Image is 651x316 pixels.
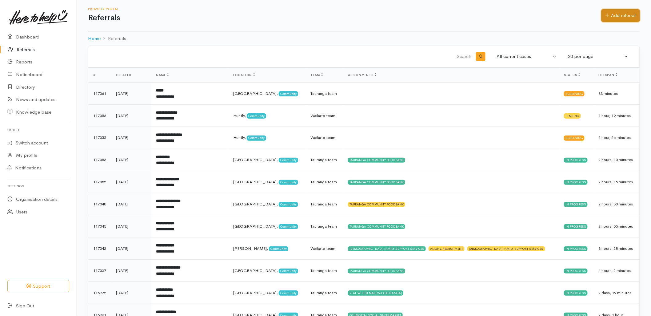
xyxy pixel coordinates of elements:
time: [DATE] [116,201,128,207]
div: Waikato team [310,135,338,141]
span: 1 hour, 19 minutes [599,113,631,118]
span: Community [247,136,266,140]
div: Screening [564,136,585,140]
th: Created [111,68,151,83]
div: Tauranga team [310,268,338,274]
div: 20 per page [568,53,623,60]
span: 2 hours, 55 minutes [599,224,633,229]
span: Community [269,246,288,251]
span: [GEOGRAPHIC_DATA], [233,201,278,207]
time: [DATE] [116,179,128,184]
span: Huntly, [233,135,246,140]
div: [DEMOGRAPHIC_DATA] FAMILY SUPPORT SERVICES [467,246,545,251]
div: In progress [564,158,588,163]
span: Community [279,290,298,295]
h6: Profile [7,126,69,134]
span: Lifespan [599,73,617,77]
div: TAURANGA COMMUNITY FOODBANK [348,158,405,163]
div: In progress [564,224,588,229]
span: Status [564,73,580,77]
time: [DATE] [116,268,128,273]
div: Tauranga team [310,201,338,207]
span: 33 minutes [599,91,618,96]
span: [GEOGRAPHIC_DATA], [233,224,278,229]
time: [DATE] [116,135,128,140]
input: Search [96,49,473,64]
span: [PERSON_NAME], [233,246,268,251]
div: Tauranga team [310,91,338,97]
span: [GEOGRAPHIC_DATA], [233,290,278,295]
span: [GEOGRAPHIC_DATA], [233,268,278,273]
span: Location [233,73,255,77]
div: REAL WHETU MAREWA (TAURANGA) [348,290,403,295]
span: Community [279,158,298,163]
time: [DATE] [116,246,128,251]
td: 117056 [88,104,111,127]
span: 4 hours, 2 minutes [599,268,631,273]
span: Community [247,113,266,118]
span: 3 hours, 28 minutes [599,246,633,251]
span: Community [279,91,298,96]
td: 117052 [88,171,111,193]
div: Screening [564,91,585,96]
a: Home [88,35,101,42]
div: In progress [564,246,588,251]
td: 117055 [88,127,111,149]
span: Name [156,73,169,77]
div: Waikato team [310,113,338,119]
li: Referrals [101,35,126,42]
div: Tauranga team [310,157,338,163]
h1: Referrals [88,14,601,22]
span: Community [279,180,298,185]
time: [DATE] [116,224,128,229]
td: 117042 [88,237,111,260]
div: In progress [564,202,588,207]
time: [DATE] [116,157,128,162]
div: In progress [564,290,588,295]
span: Huntly, [233,113,246,118]
td: 117053 [88,149,111,171]
span: 2 hours, 10 minutes [599,157,633,162]
th: # [88,68,111,83]
div: In progress [564,269,588,273]
div: TAURANGA COMMUNITY FOODBANK [348,202,405,207]
div: Tauranga team [310,223,338,229]
div: Tauranga team [310,179,338,185]
time: [DATE] [116,113,128,118]
div: All current cases [497,53,552,60]
time: [DATE] [116,290,128,295]
h6: Settings [7,182,69,190]
span: Team [310,73,323,77]
div: ALIGNZ RECRUITMENT [429,246,465,251]
td: 116972 [88,282,111,304]
span: 2 days, 19 minutes [599,290,632,295]
div: TAURANGA COMMUNITY FOODBANK [348,180,405,185]
span: 1 hour, 26 minutes [599,135,631,140]
td: 117037 [88,260,111,282]
span: Assignments [348,73,377,77]
a: Add referral [601,9,640,22]
span: 2 hours, 30 minutes [599,201,633,207]
div: Pending [564,113,581,118]
span: Community [279,224,298,229]
div: Waikato team [310,245,338,252]
span: Community [279,269,298,273]
time: [DATE] [116,91,128,96]
button: 20 per page [565,51,632,63]
span: [GEOGRAPHIC_DATA], [233,91,278,96]
button: All current cases [493,51,561,63]
div: Tauranga team [310,290,338,296]
div: TAURANGA COMMUNITY FOODBANK [348,224,405,229]
nav: breadcrumb [88,31,640,46]
span: Community [279,202,298,207]
td: 117048 [88,193,111,215]
span: [GEOGRAPHIC_DATA], [233,157,278,162]
h6: Provider Portal [88,7,601,11]
td: 117061 [88,83,111,105]
div: TAURANGA COMMUNITY FOODBANK [348,269,405,273]
span: 2 hours, 15 minutes [599,179,633,184]
div: [DEMOGRAPHIC_DATA] FAMILY SUPPORT SERVICES [348,246,426,251]
span: [GEOGRAPHIC_DATA], [233,179,278,184]
td: 117045 [88,215,111,237]
div: In progress [564,180,588,185]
